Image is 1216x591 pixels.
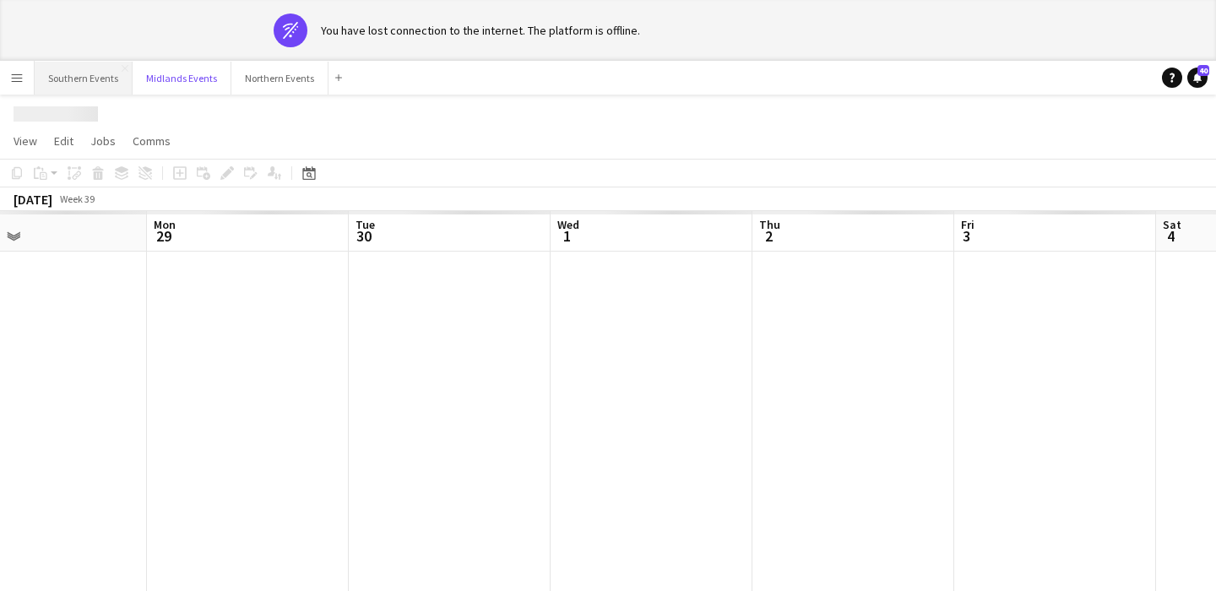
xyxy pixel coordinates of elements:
a: Jobs [84,130,122,152]
div: You have lost connection to the internet. The platform is offline. [321,23,640,38]
span: Tue [356,217,375,232]
span: 2 [757,226,780,246]
span: 30 [353,226,375,246]
span: Comms [133,133,171,149]
a: 40 [1187,68,1208,88]
a: View [7,130,44,152]
span: Edit [54,133,73,149]
span: Wed [557,217,579,232]
span: View [14,133,37,149]
span: 3 [958,226,974,246]
a: Edit [47,130,80,152]
div: [DATE] [14,191,52,208]
a: Comms [126,130,177,152]
span: Fri [961,217,974,232]
span: Mon [154,217,176,232]
span: Jobs [90,133,116,149]
span: 29 [151,226,176,246]
span: 4 [1160,226,1181,246]
span: 40 [1197,65,1209,76]
span: Thu [759,217,780,232]
button: Midlands Events [133,62,231,95]
span: Week 39 [56,192,98,205]
span: 1 [555,226,579,246]
button: Southern Events [35,62,133,95]
span: Sat [1163,217,1181,232]
button: Northern Events [231,62,328,95]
